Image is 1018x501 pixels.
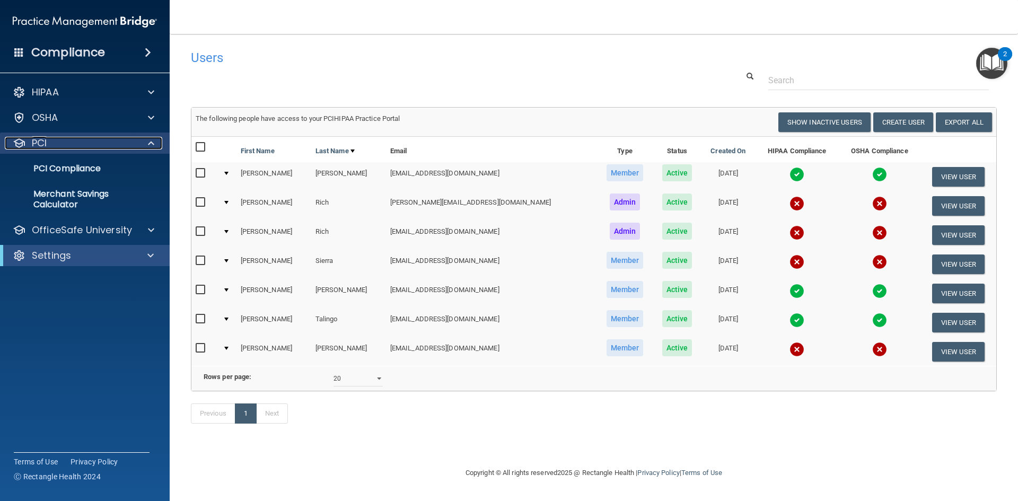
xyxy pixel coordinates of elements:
a: Terms of Use [681,469,722,477]
img: tick.e7d51cea.svg [789,284,804,298]
span: Member [607,339,644,356]
td: [EMAIL_ADDRESS][DOMAIN_NAME] [386,221,596,250]
img: cross.ca9f0e7f.svg [872,342,887,357]
td: [PERSON_NAME] [311,337,386,366]
td: [EMAIL_ADDRESS][DOMAIN_NAME] [386,337,596,366]
img: cross.ca9f0e7f.svg [872,196,887,211]
th: HIPAA Compliance [755,137,839,162]
td: [PERSON_NAME] [311,162,386,191]
img: tick.e7d51cea.svg [872,284,887,298]
td: [EMAIL_ADDRESS][DOMAIN_NAME] [386,279,596,308]
span: Active [662,223,692,240]
a: Export All [936,112,992,132]
td: [PERSON_NAME] [236,221,311,250]
td: [DATE] [701,250,755,279]
button: View User [932,254,985,274]
button: Open Resource Center, 2 new notifications [976,48,1007,79]
td: Talingo [311,308,386,337]
span: Active [662,252,692,269]
td: Rich [311,221,386,250]
button: Show Inactive Users [778,112,871,132]
td: [EMAIL_ADDRESS][DOMAIN_NAME] [386,162,596,191]
th: Status [653,137,701,162]
span: Member [607,310,644,327]
a: Next [256,403,288,424]
img: cross.ca9f0e7f.svg [789,254,804,269]
th: Type [596,137,653,162]
span: Ⓒ Rectangle Health 2024 [14,471,101,482]
div: Copyright © All rights reserved 2025 @ Rectangle Health | | [400,456,787,490]
a: Privacy Policy [71,456,118,467]
span: Admin [610,223,640,240]
button: View User [932,313,985,332]
img: PMB logo [13,11,157,32]
a: First Name [241,145,275,157]
iframe: Drift Widget Chat Controller [965,428,1005,468]
button: View User [932,167,985,187]
button: View User [932,225,985,245]
td: [PERSON_NAME][EMAIL_ADDRESS][DOMAIN_NAME] [386,191,596,221]
td: [PERSON_NAME] [236,279,311,308]
td: [DATE] [701,279,755,308]
td: [PERSON_NAME] [236,337,311,366]
button: View User [932,342,985,362]
a: Created On [710,145,745,157]
img: cross.ca9f0e7f.svg [872,225,887,240]
td: [PERSON_NAME] [236,162,311,191]
td: [DATE] [701,162,755,191]
a: OSHA [13,111,154,124]
input: Search [768,71,989,90]
a: Terms of Use [14,456,58,467]
span: Admin [610,194,640,210]
button: View User [932,196,985,216]
img: cross.ca9f0e7f.svg [789,196,804,211]
th: Email [386,137,596,162]
a: PCI [13,137,154,150]
td: [DATE] [701,308,755,337]
td: Sierra [311,250,386,279]
p: HIPAA [32,86,59,99]
p: PCI [32,137,47,150]
a: Settings [13,249,154,262]
p: OSHA [32,111,58,124]
td: Rich [311,191,386,221]
a: 1 [235,403,257,424]
a: Privacy Policy [637,469,679,477]
img: cross.ca9f0e7f.svg [789,225,804,240]
button: View User [932,284,985,303]
h4: Compliance [31,45,105,60]
img: tick.e7d51cea.svg [789,313,804,328]
div: 2 [1003,54,1007,68]
img: tick.e7d51cea.svg [789,167,804,182]
a: Last Name [315,145,355,157]
b: Rows per page: [204,373,251,381]
img: tick.e7d51cea.svg [872,167,887,182]
p: PCI Compliance [7,163,152,174]
a: OfficeSafe University [13,224,154,236]
a: Previous [191,403,235,424]
span: Member [607,252,644,269]
td: [PERSON_NAME] [236,308,311,337]
span: Active [662,339,692,356]
a: HIPAA [13,86,154,99]
span: Active [662,194,692,210]
span: Member [607,164,644,181]
span: The following people have access to your PCIHIPAA Practice Portal [196,115,400,122]
td: [DATE] [701,191,755,221]
td: [DATE] [701,221,755,250]
td: [EMAIL_ADDRESS][DOMAIN_NAME] [386,250,596,279]
span: Active [662,281,692,298]
p: Settings [32,249,71,262]
h4: Users [191,51,654,65]
img: tick.e7d51cea.svg [872,313,887,328]
td: [EMAIL_ADDRESS][DOMAIN_NAME] [386,308,596,337]
p: OfficeSafe University [32,224,132,236]
button: Create User [873,112,933,132]
span: Active [662,164,692,181]
p: Merchant Savings Calculator [7,189,152,210]
td: [DATE] [701,337,755,366]
td: [PERSON_NAME] [311,279,386,308]
th: OSHA Compliance [839,137,920,162]
span: Member [607,281,644,298]
img: cross.ca9f0e7f.svg [789,342,804,357]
